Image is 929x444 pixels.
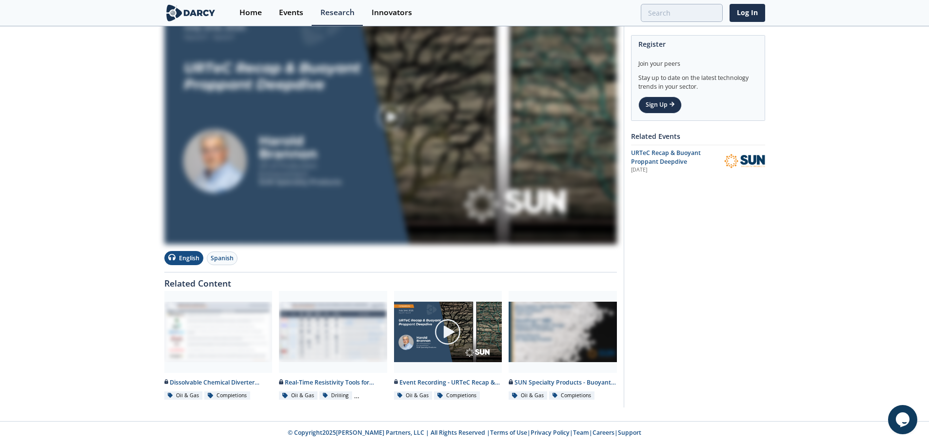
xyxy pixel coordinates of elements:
[573,428,589,437] a: Team
[377,103,404,131] img: play-chapters-gray.svg
[724,154,765,169] img: SUN Specialty Products
[394,302,502,363] img: Video Content
[593,428,614,437] a: Careers
[164,378,273,387] div: Dissolvable Chemical Diverter Innovators - Innovator Landscape
[434,391,480,400] div: Completions
[279,391,317,400] div: Oil & Gas
[104,428,826,437] p: © Copyright 2025 [PERSON_NAME] Partners, LLC | All Rights Reserved | | | | |
[434,318,461,346] img: play-chapters-gray.svg
[888,405,919,434] iframe: chat widget
[730,4,765,22] a: Log In
[631,149,765,174] a: URTeC Recap & Buoyant Proppant Deepdive [DATE] SUN Specialty Products
[204,391,250,400] div: Completions
[207,251,237,265] button: Spanish
[549,391,595,400] div: Completions
[164,272,617,288] div: Related Content
[631,166,717,174] div: [DATE]
[276,291,391,401] a: Real-Time Resistivity Tools for Thermal Maturity Assessment - Innovator Comparison preview Real-T...
[638,97,682,113] a: Sign Up
[631,149,701,166] span: URTeC Recap & Buoyant Proppant Deepdive
[638,36,758,53] div: Register
[319,391,353,400] div: Drilling
[505,291,620,401] a: SUN Specialty Products - Buoyant Thermoplastic Proppants preview SUN Specialty Products - Buoyant...
[161,291,276,401] a: Dissolvable Chemical Diverter Innovators - Innovator Landscape preview Dissolvable Chemical Diver...
[372,9,412,17] div: Innovators
[509,391,547,400] div: Oil & Gas
[641,4,723,22] input: Advanced Search
[394,391,433,400] div: Oil & Gas
[164,391,203,400] div: Oil & Gas
[531,428,570,437] a: Privacy Policy
[490,428,527,437] a: Terms of Use
[638,68,758,91] div: Stay up to date on the latest technology trends in your sector.
[391,291,506,401] a: Video Content Event Recording - URTeC Recap & Buoyant Proppant Deepdive Oil & Gas Completions
[164,251,203,265] button: English
[509,378,617,387] div: SUN Specialty Products - Buoyant Thermoplastic Proppants
[394,378,502,387] div: Event Recording - URTeC Recap & Buoyant Proppant Deepdive
[279,378,387,387] div: Real-Time Resistivity Tools for Thermal Maturity Assessment - Innovator Comparison
[239,9,262,17] div: Home
[631,128,765,145] div: Related Events
[618,428,641,437] a: Support
[638,53,758,68] div: Join your peers
[164,4,217,21] img: logo-wide.svg
[320,9,355,17] div: Research
[279,9,303,17] div: Events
